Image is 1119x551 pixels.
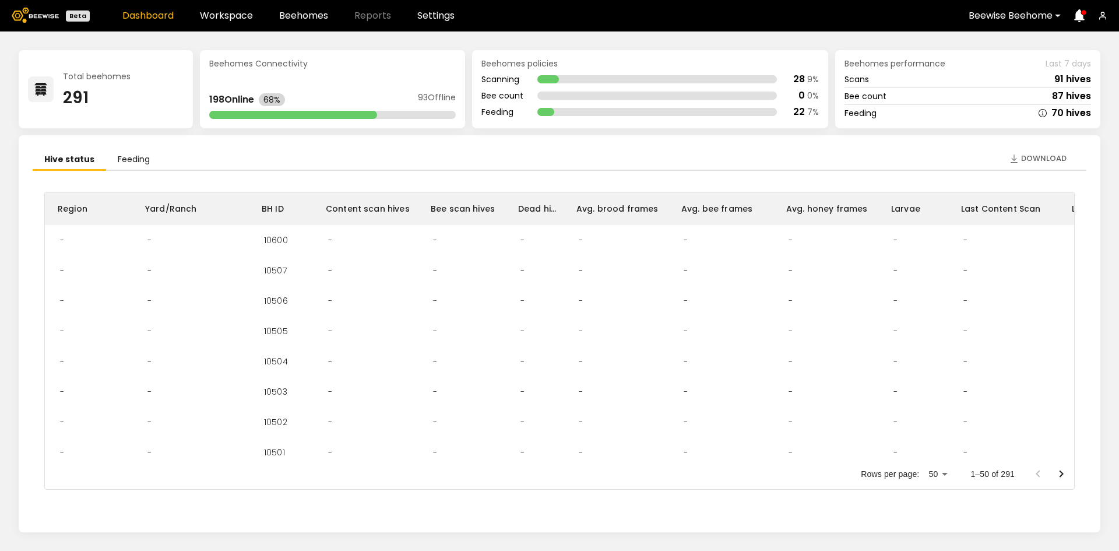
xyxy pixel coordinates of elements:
[319,316,342,346] div: -
[51,407,73,437] div: -
[674,255,697,286] div: -
[319,255,342,286] div: -
[255,377,297,407] div: 10503
[138,437,161,468] div: -
[569,316,592,346] div: -
[884,225,907,255] div: -
[674,346,697,377] div: -
[569,225,592,255] div: -
[51,346,73,377] div: -
[954,346,977,377] div: -
[954,407,977,437] div: -
[138,255,161,286] div: -
[1051,108,1091,118] div: 70 hives
[481,75,523,83] div: Scanning
[954,255,977,286] div: -
[1065,286,1088,316] div: -
[138,377,161,407] div: -
[674,286,697,316] div: -
[779,346,802,377] div: -
[255,225,297,255] div: 10600
[63,90,131,106] div: 291
[518,192,557,225] div: Dead hives
[681,192,752,225] div: Avg. bee frames
[1050,462,1073,486] button: Go to next page
[779,255,802,286] div: -
[58,192,87,225] div: Region
[138,346,161,377] div: -
[424,316,446,346] div: -
[844,92,886,100] div: Bee count
[511,316,534,346] div: -
[138,316,161,346] div: -
[209,95,254,104] div: 198 Online
[481,59,819,68] div: Beehomes policies
[779,286,802,316] div: -
[417,11,455,20] a: Settings
[844,109,877,117] div: Feeding
[145,192,197,225] div: Yard/Ranch
[511,286,534,316] div: -
[924,466,952,483] div: 50
[793,75,805,84] div: 28
[51,437,73,468] div: -
[51,377,73,407] div: -
[424,286,446,316] div: -
[1065,225,1088,255] div: -
[33,149,106,171] li: Hive status
[424,225,446,255] div: -
[132,192,249,225] div: Yard/Ranch
[961,192,1041,225] div: Last Content Scan
[511,255,534,286] div: -
[106,149,161,171] li: Feeding
[1054,75,1091,84] div: 91 hives
[326,192,410,225] div: Content scan hives
[511,377,534,407] div: -
[45,192,132,225] div: Region
[793,107,805,117] div: 22
[319,225,342,255] div: -
[262,192,284,225] div: BH ID
[844,59,945,68] span: Beehomes performance
[481,108,523,116] div: Feeding
[63,72,131,80] div: Total beehomes
[884,316,907,346] div: -
[807,92,819,100] div: 0 %
[1065,407,1088,437] div: -
[786,192,868,225] div: Avg. honey frames
[569,377,592,407] div: -
[279,11,328,20] a: Beehomes
[878,192,948,225] div: Larvae
[674,225,697,255] div: -
[1065,255,1088,286] div: -
[954,377,977,407] div: -
[319,286,342,316] div: -
[1065,316,1088,346] div: -
[319,437,342,468] div: -
[138,407,161,437] div: -
[779,407,802,437] div: -
[1065,437,1088,468] div: -
[674,437,697,468] div: -
[511,346,534,377] div: -
[1065,346,1088,377] div: -
[948,192,1059,225] div: Last Content Scan
[51,286,73,316] div: -
[51,255,73,286] div: -
[319,407,342,437] div: -
[505,192,564,225] div: Dead hives
[1046,59,1091,68] span: Last 7 days
[511,437,534,468] div: -
[1065,377,1088,407] div: -
[674,377,697,407] div: -
[576,192,659,225] div: Avg. brood frames
[807,108,819,116] div: 7 %
[431,192,495,225] div: Bee scan hives
[1052,92,1091,101] div: 87 hives
[569,286,592,316] div: -
[249,192,313,225] div: BH ID
[319,346,342,377] div: -
[779,316,802,346] div: -
[779,225,802,255] div: -
[424,255,446,286] div: -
